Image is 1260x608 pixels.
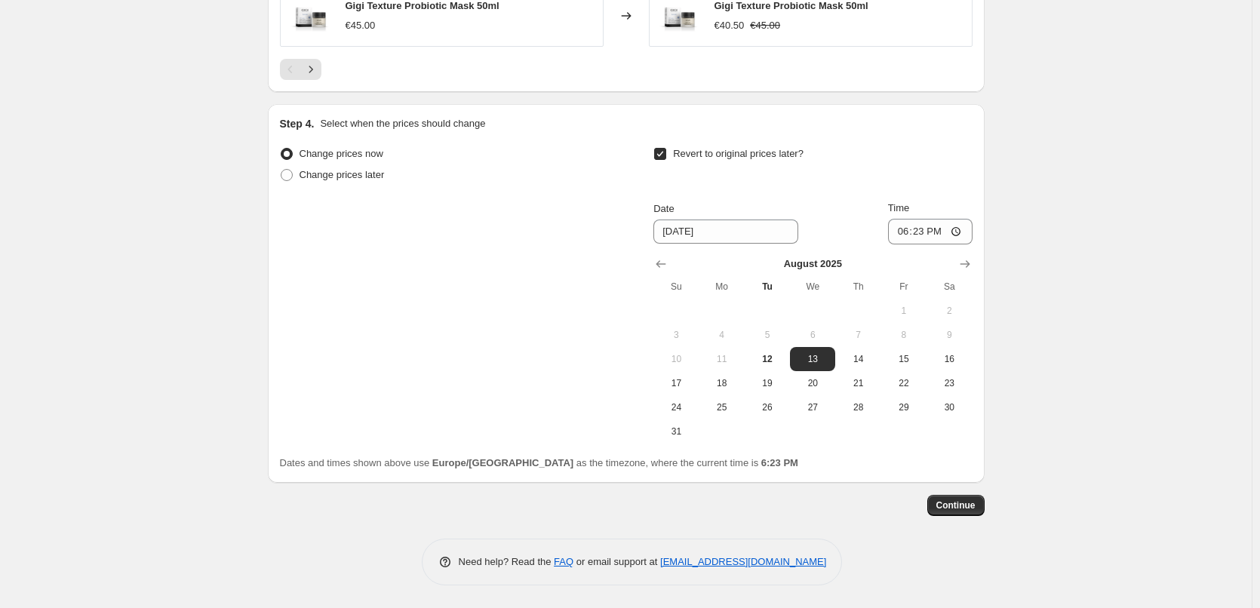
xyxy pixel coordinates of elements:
[954,253,976,275] button: Show next month, September 2025
[887,353,920,365] span: 15
[653,419,699,444] button: Sunday August 31 2025
[881,371,927,395] button: Friday August 22 2025
[705,401,739,413] span: 25
[554,556,573,567] a: FAQ
[745,323,790,347] button: Tuesday August 5 2025
[933,329,966,341] span: 9
[705,281,739,293] span: Mo
[715,20,745,31] span: €40.50
[459,556,555,567] span: Need help? Read the
[796,377,829,389] span: 20
[699,347,745,371] button: Monday August 11 2025
[673,148,804,159] span: Revert to original prices later?
[790,323,835,347] button: Wednesday August 6 2025
[659,281,693,293] span: Su
[927,299,972,323] button: Saturday August 2 2025
[835,395,880,419] button: Thursday August 28 2025
[699,323,745,347] button: Monday August 4 2025
[745,275,790,299] th: Tuesday
[796,281,829,293] span: We
[927,275,972,299] th: Saturday
[653,203,674,214] span: Date
[835,323,880,347] button: Thursday August 7 2025
[887,329,920,341] span: 8
[881,395,927,419] button: Friday August 29 2025
[750,20,780,31] span: €45.00
[280,457,798,468] span: Dates and times shown above use as the timezone, where the current time is
[699,371,745,395] button: Monday August 18 2025
[346,20,376,31] span: €45.00
[841,401,874,413] span: 28
[653,220,798,244] input: 8/12/2025
[659,377,693,389] span: 17
[432,457,573,468] b: Europe/[GEOGRAPHIC_DATA]
[835,371,880,395] button: Thursday August 21 2025
[659,329,693,341] span: 3
[881,275,927,299] th: Friday
[745,347,790,371] button: Today Tuesday August 12 2025
[933,305,966,317] span: 2
[796,401,829,413] span: 27
[841,353,874,365] span: 14
[887,377,920,389] span: 22
[887,281,920,293] span: Fr
[927,495,985,516] button: Continue
[888,219,973,244] input: 12:00
[835,347,880,371] button: Thursday August 14 2025
[933,401,966,413] span: 30
[280,116,315,131] h2: Step 4.
[751,353,784,365] span: 12
[653,323,699,347] button: Sunday August 3 2025
[927,323,972,347] button: Saturday August 9 2025
[573,556,660,567] span: or email support at
[881,299,927,323] button: Friday August 1 2025
[653,371,699,395] button: Sunday August 17 2025
[887,305,920,317] span: 1
[705,353,739,365] span: 11
[933,377,966,389] span: 23
[300,169,385,180] span: Change prices later
[300,148,383,159] span: Change prices now
[653,347,699,371] button: Sunday August 10 2025
[659,353,693,365] span: 10
[790,395,835,419] button: Wednesday August 27 2025
[835,275,880,299] th: Thursday
[705,377,739,389] span: 18
[320,116,485,131] p: Select when the prices should change
[881,347,927,371] button: Friday August 15 2025
[841,329,874,341] span: 7
[650,253,671,275] button: Show previous month, July 2025
[888,202,909,213] span: Time
[751,281,784,293] span: Tu
[699,275,745,299] th: Monday
[927,395,972,419] button: Saturday August 30 2025
[927,371,972,395] button: Saturday August 23 2025
[699,395,745,419] button: Monday August 25 2025
[751,401,784,413] span: 26
[790,275,835,299] th: Wednesday
[887,401,920,413] span: 29
[841,377,874,389] span: 21
[745,371,790,395] button: Tuesday August 19 2025
[796,329,829,341] span: 6
[705,329,739,341] span: 4
[653,395,699,419] button: Sunday August 24 2025
[659,401,693,413] span: 24
[790,347,835,371] button: Wednesday August 13 2025
[751,329,784,341] span: 5
[653,275,699,299] th: Sunday
[751,377,784,389] span: 19
[881,323,927,347] button: Friday August 8 2025
[660,556,826,567] a: [EMAIL_ADDRESS][DOMAIN_NAME]
[659,425,693,438] span: 31
[300,59,321,80] button: Next
[745,395,790,419] button: Tuesday August 26 2025
[933,353,966,365] span: 16
[927,347,972,371] button: Saturday August 16 2025
[933,281,966,293] span: Sa
[796,353,829,365] span: 13
[841,281,874,293] span: Th
[761,457,798,468] b: 6:23 PM
[790,371,835,395] button: Wednesday August 20 2025
[936,499,976,511] span: Continue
